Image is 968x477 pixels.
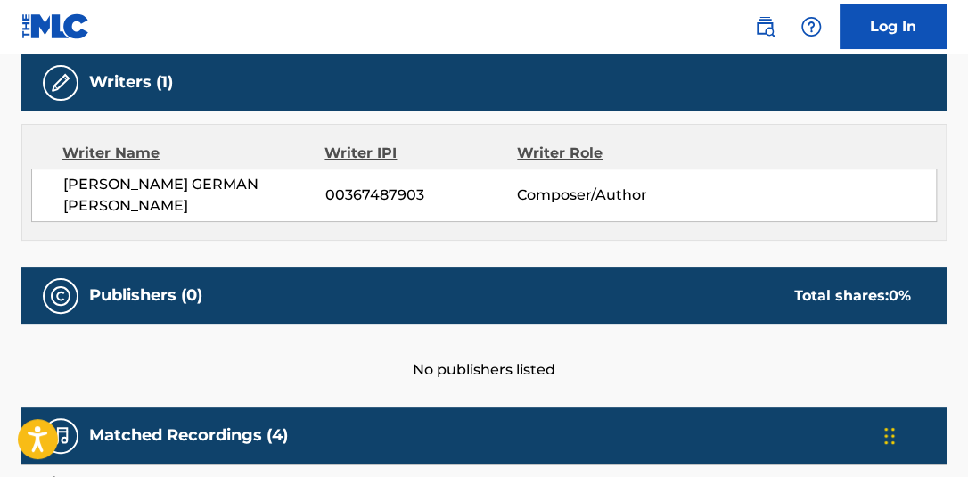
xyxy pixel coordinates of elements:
span: Composer/Author [517,185,692,206]
img: Matched Recordings [50,425,71,447]
img: MLC Logo [21,13,90,39]
img: Publishers [50,285,71,307]
img: search [754,16,775,37]
div: No publishers listed [21,324,947,381]
div: Total shares: [794,285,911,307]
div: Help [793,9,829,45]
div: Writer Role [517,143,692,164]
div: Writer Name [62,143,324,164]
span: 00367487903 [325,185,517,206]
a: Public Search [747,9,783,45]
div: Writer IPI [324,143,517,164]
img: help [800,16,822,37]
a: Log In [840,4,947,49]
div: Drag [884,409,895,463]
img: Writers [50,72,71,94]
span: [PERSON_NAME] GERMAN [PERSON_NAME] [63,174,325,217]
iframe: Chat Widget [879,391,968,477]
h5: Publishers (0) [89,285,202,306]
h5: Writers (1) [89,72,173,93]
span: 0 % [889,287,911,304]
h5: Matched Recordings (4) [89,425,288,446]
